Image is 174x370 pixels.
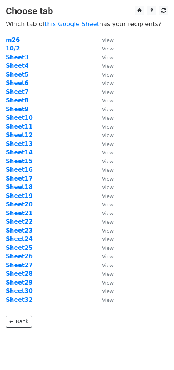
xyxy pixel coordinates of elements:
[94,89,114,95] a: View
[6,80,28,87] a: Sheet6
[94,193,114,199] a: View
[6,218,33,225] a: Sheet22
[94,106,114,113] a: View
[6,296,33,303] a: Sheet32
[94,288,114,295] a: View
[6,236,33,243] a: Sheet24
[6,37,20,44] a: m26
[6,184,33,191] a: Sheet18
[6,6,168,17] h3: Choose tab
[94,244,114,251] a: View
[102,159,114,164] small: View
[6,244,33,251] a: Sheet25
[6,62,28,69] strong: Sheet4
[102,202,114,208] small: View
[6,201,33,208] a: Sheet20
[102,150,114,156] small: View
[102,80,114,86] small: View
[102,55,114,60] small: View
[94,114,114,121] a: View
[102,115,114,121] small: View
[94,175,114,182] a: View
[102,72,114,78] small: View
[102,288,114,294] small: View
[6,166,33,173] a: Sheet16
[94,253,114,260] a: View
[6,54,28,61] a: Sheet3
[94,210,114,217] a: View
[102,193,114,199] small: View
[102,124,114,130] small: View
[6,175,33,182] a: Sheet17
[6,114,33,121] a: Sheet10
[94,236,114,243] a: View
[102,297,114,303] small: View
[94,227,114,234] a: View
[6,316,32,328] a: ← Back
[6,279,33,286] a: Sheet29
[94,45,114,52] a: View
[6,45,20,52] a: 10/2
[6,89,28,95] a: Sheet7
[6,20,168,28] p: Which tab of has your recipients?
[102,184,114,190] small: View
[102,176,114,182] small: View
[6,97,28,104] a: Sheet8
[94,123,114,130] a: View
[6,193,33,199] a: Sheet19
[94,158,114,165] a: View
[94,54,114,61] a: View
[6,132,33,139] strong: Sheet12
[94,141,114,147] a: View
[94,270,114,277] a: View
[102,37,114,43] small: View
[94,80,114,87] a: View
[6,106,28,113] strong: Sheet9
[102,254,114,260] small: View
[94,262,114,269] a: View
[94,218,114,225] a: View
[6,262,33,269] strong: Sheet27
[102,132,114,138] small: View
[6,71,28,78] a: Sheet5
[94,201,114,208] a: View
[94,184,114,191] a: View
[102,263,114,268] small: View
[102,89,114,95] small: View
[94,132,114,139] a: View
[6,149,33,156] a: Sheet14
[102,98,114,104] small: View
[102,219,114,225] small: View
[6,141,33,147] a: Sheet13
[6,288,33,295] a: Sheet30
[45,20,99,28] a: this Google Sheet
[6,123,33,130] a: Sheet11
[6,227,33,234] a: Sheet23
[6,210,33,217] a: Sheet21
[6,270,33,277] a: Sheet28
[6,253,33,260] a: Sheet26
[102,271,114,277] small: View
[94,166,114,173] a: View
